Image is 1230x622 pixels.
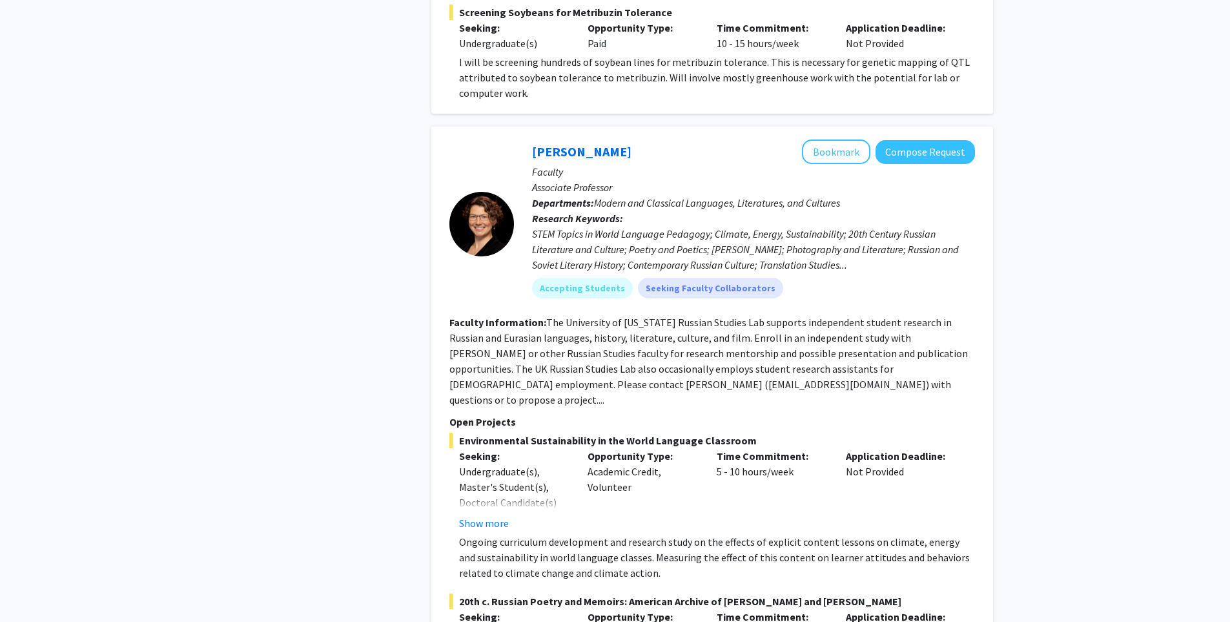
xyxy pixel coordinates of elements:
div: Not Provided [836,448,965,531]
p: Opportunity Type: [588,448,697,464]
p: Associate Professor [532,180,975,195]
p: Time Commitment: [717,20,826,36]
p: Time Commitment: [717,448,826,464]
p: Open Projects [449,414,975,430]
div: Undergraduate(s) [459,36,569,51]
p: Ongoing curriculum development and research study on the effects of explicit content lessons on c... [459,534,975,581]
mat-chip: Seeking Faculty Collaborators [638,278,783,298]
iframe: Chat [10,564,55,612]
button: Compose Request to Molly Blasing [876,140,975,164]
p: Faculty [532,164,975,180]
mat-chip: Accepting Students [532,278,633,298]
p: I will be screening hundreds of soybean lines for metribuzin tolerance. This is necessary for gen... [459,54,975,101]
b: Faculty Information: [449,316,546,329]
span: Environmental Sustainability in the World Language Classroom [449,433,975,448]
p: Application Deadline: [846,20,956,36]
b: Research Keywords: [532,212,623,225]
span: 20th c. Russian Poetry and Memoirs: American Archive of [PERSON_NAME] and [PERSON_NAME] [449,594,975,609]
div: Paid [578,20,707,51]
div: 10 - 15 hours/week [707,20,836,51]
div: STEM Topics in World Language Pedagogy; Climate, Energy, Sustainability; 20th Century Russian Lit... [532,226,975,273]
div: Undergraduate(s), Master's Student(s), Doctoral Candidate(s) (PhD, MD, DMD, PharmD, etc.), Postdo... [459,464,569,588]
p: Opportunity Type: [588,20,697,36]
button: Show more [459,515,509,531]
div: Not Provided [836,20,965,51]
fg-read-more: The University of [US_STATE] Russian Studies Lab supports independent student research in Russian... [449,316,968,406]
span: Screening Soybeans for Metribuzin Tolerance [449,5,975,20]
b: Departments: [532,196,594,209]
div: 5 - 10 hours/week [707,448,836,531]
span: Modern and Classical Languages, Literatures, and Cultures [594,196,840,209]
p: Application Deadline: [846,448,956,464]
p: Seeking: [459,20,569,36]
button: Add Molly Blasing to Bookmarks [802,140,870,164]
p: Seeking: [459,448,569,464]
div: Academic Credit, Volunteer [578,448,707,531]
a: [PERSON_NAME] [532,143,631,160]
